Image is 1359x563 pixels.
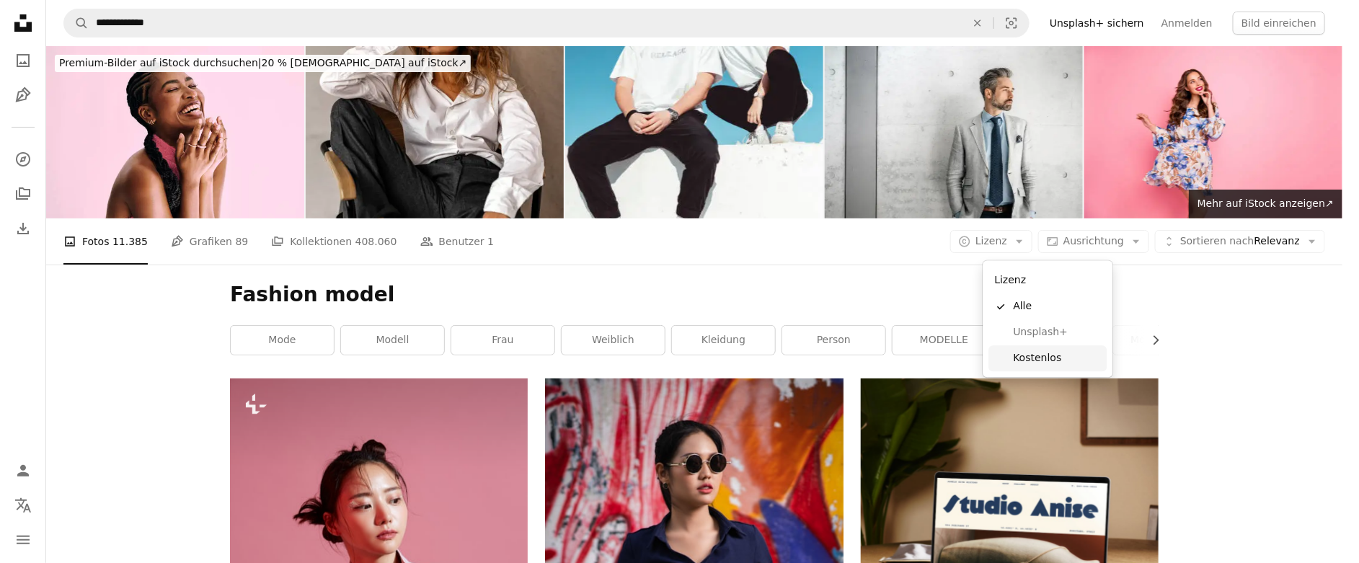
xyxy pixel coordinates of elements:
[975,235,1007,247] span: Lizenz
[1014,351,1102,365] span: Kostenlos
[983,261,1113,378] div: Lizenz
[1038,230,1149,253] button: Ausrichtung
[989,267,1107,294] div: Lizenz
[1014,300,1102,314] span: Alle
[950,230,1032,253] button: Lizenz
[1014,325,1102,340] span: Unsplash+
